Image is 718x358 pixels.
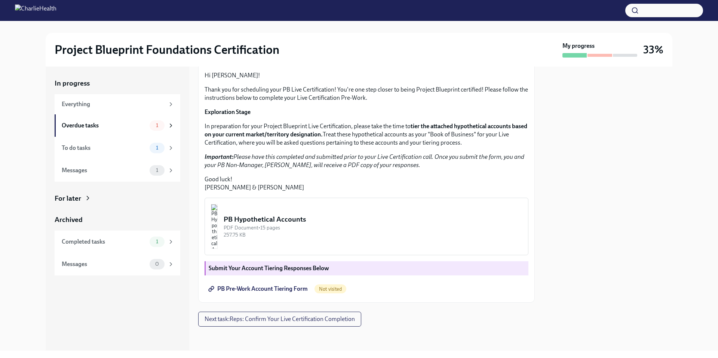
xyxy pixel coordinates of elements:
[151,145,163,151] span: 1
[62,144,147,152] div: To do tasks
[15,4,56,16] img: CharlieHealth
[205,315,355,323] span: Next task : Reps: Confirm Your Live Certification Completion
[205,281,313,296] a: PB Pre-Work Account Tiering Form
[205,198,528,255] button: PB Hypothetical AccountsPDF Document•15 pages257.75 KB
[62,238,147,246] div: Completed tasks
[224,215,522,224] div: PB Hypothetical Accounts
[209,265,329,272] strong: Submit Your Account Tiering Responses Below
[224,224,522,231] div: PDF Document • 15 pages
[562,42,595,50] strong: My progress
[55,42,279,57] h2: Project Blueprint Foundations Certification
[151,239,163,244] span: 1
[62,260,147,268] div: Messages
[205,108,251,115] strong: Exploration Stage
[198,312,361,327] button: Next task:Reps: Confirm Your Live Certification Completion
[151,123,163,128] span: 1
[205,86,528,102] p: Thank you for scheduling your PB Live Certification! You're one step closer to being Project Blue...
[224,231,522,238] div: 257.75 KB
[55,78,180,88] a: In progress
[55,94,180,114] a: Everything
[210,285,308,293] span: PB Pre-Work Account Tiering Form
[205,122,528,147] p: In preparation for your Project Blueprint Live Certification, please take the time to Treat these...
[55,253,180,275] a: Messages0
[55,194,180,203] a: For later
[55,215,180,225] a: Archived
[62,121,147,130] div: Overdue tasks
[205,153,233,160] strong: Important:
[314,286,346,292] span: Not visited
[55,137,180,159] a: To do tasks1
[205,71,528,80] p: Hi [PERSON_NAME]!
[151,167,163,173] span: 1
[151,261,163,267] span: 0
[55,231,180,253] a: Completed tasks1
[62,100,165,108] div: Everything
[211,204,218,249] img: PB Hypothetical Accounts
[55,159,180,182] a: Messages1
[55,114,180,137] a: Overdue tasks1
[205,175,528,192] p: Good luck! [PERSON_NAME] & [PERSON_NAME]
[643,43,663,56] h3: 33%
[62,166,147,175] div: Messages
[55,194,81,203] div: For later
[205,153,524,169] em: Please have this completed and submitted prior to your Live Certification call. Once you submit t...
